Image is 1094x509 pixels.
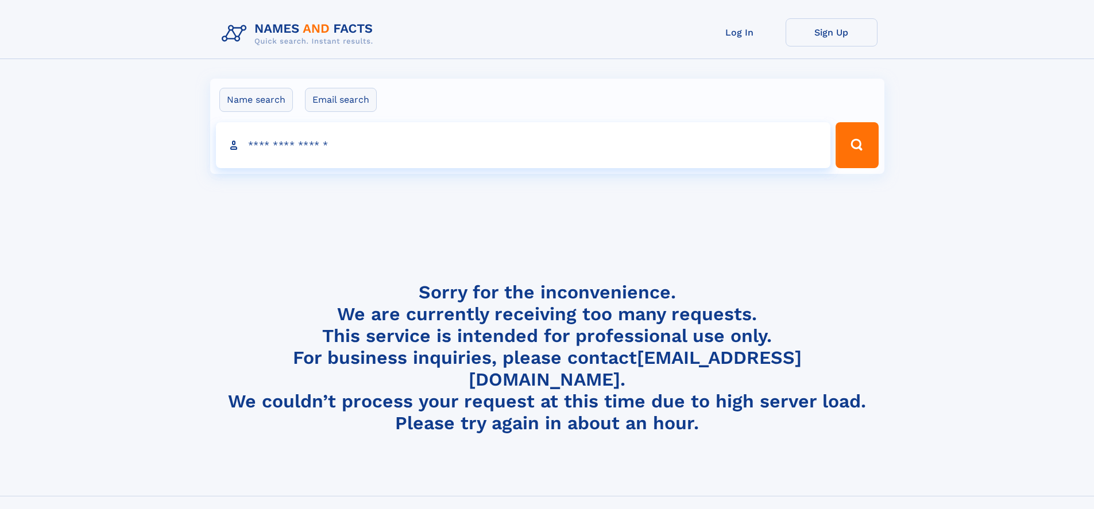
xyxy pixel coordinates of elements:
[216,122,831,168] input: search input
[305,88,377,112] label: Email search
[219,88,293,112] label: Name search
[217,18,382,49] img: Logo Names and Facts
[786,18,877,46] a: Sign Up
[469,347,802,390] a: [EMAIL_ADDRESS][DOMAIN_NAME]
[836,122,878,168] button: Search Button
[694,18,786,46] a: Log In
[217,281,877,434] h4: Sorry for the inconvenience. We are currently receiving too many requests. This service is intend...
